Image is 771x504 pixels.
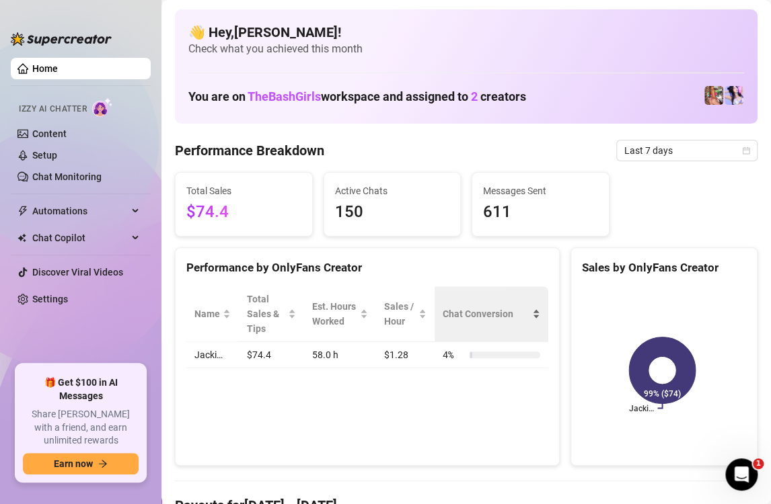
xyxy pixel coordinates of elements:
[23,453,139,474] button: Earn nowarrow-right
[186,183,301,198] span: Total Sales
[19,103,87,116] span: Izzy AI Chatter
[188,23,744,42] h4: 👋 Hey, [PERSON_NAME] !
[186,259,548,277] div: Performance by OnlyFans Creator
[628,404,653,413] text: Jacki…
[32,267,123,278] a: Discover Viral Videos
[17,206,28,216] span: thunderbolt
[483,200,598,225] span: 611
[188,89,526,104] h1: You are on workspace and assigned to creators
[32,200,128,222] span: Automations
[239,342,304,368] td: $74.4
[624,140,749,161] span: Last 7 days
[186,342,239,368] td: Jacki…
[32,294,68,304] a: Settings
[175,141,324,160] h4: Performance Breakdown
[17,233,26,243] img: Chat Copilot
[247,292,285,336] span: Total Sales & Tips
[186,286,239,342] th: Name
[186,200,301,225] span: $74.4
[725,86,743,105] img: Ary
[582,259,746,277] div: Sales by OnlyFans Creator
[32,171,102,182] a: Chat Monitoring
[32,150,57,161] a: Setup
[435,286,548,342] th: Chat Conversion
[443,306,529,321] span: Chat Conversion
[483,183,598,198] span: Messages Sent
[11,32,112,46] img: logo-BBDzfeDw.svg
[32,227,128,249] span: Chat Copilot
[92,97,113,117] img: AI Chatter
[335,183,450,198] span: Active Chats
[32,128,67,139] a: Content
[32,63,58,74] a: Home
[312,299,357,329] div: Est. Hours Worked
[704,86,723,105] img: Jacki
[443,347,464,362] span: 4 %
[471,89,478,103] span: 2
[239,286,304,342] th: Total Sales & Tips
[188,42,744,56] span: Check what you achieved this month
[194,306,220,321] span: Name
[98,459,108,468] span: arrow-right
[23,376,139,403] span: 🎁 Get $100 in AI Messages
[753,458,764,469] span: 1
[335,200,450,225] span: 150
[248,89,321,103] span: TheBashGirls
[23,408,139,448] span: Share [PERSON_NAME] with a friend, and earn unlimited rewards
[376,286,435,342] th: Sales / Hour
[304,342,375,368] td: 58.0 h
[725,458,758,491] iframe: Intercom live chat
[384,299,416,329] span: Sales / Hour
[54,458,93,469] span: Earn now
[376,342,435,368] td: $1.28
[742,146,750,155] span: calendar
